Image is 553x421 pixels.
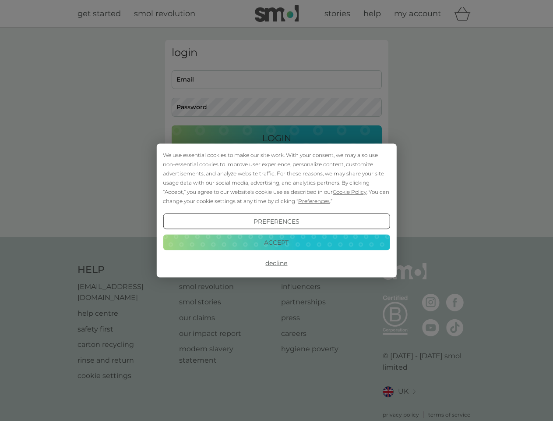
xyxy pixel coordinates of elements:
[156,144,396,278] div: Cookie Consent Prompt
[163,214,390,229] button: Preferences
[298,198,330,204] span: Preferences
[333,189,366,195] span: Cookie Policy
[163,234,390,250] button: Accept
[163,150,390,206] div: We use essential cookies to make our site work. With your consent, we may also use non-essential ...
[163,255,390,271] button: Decline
